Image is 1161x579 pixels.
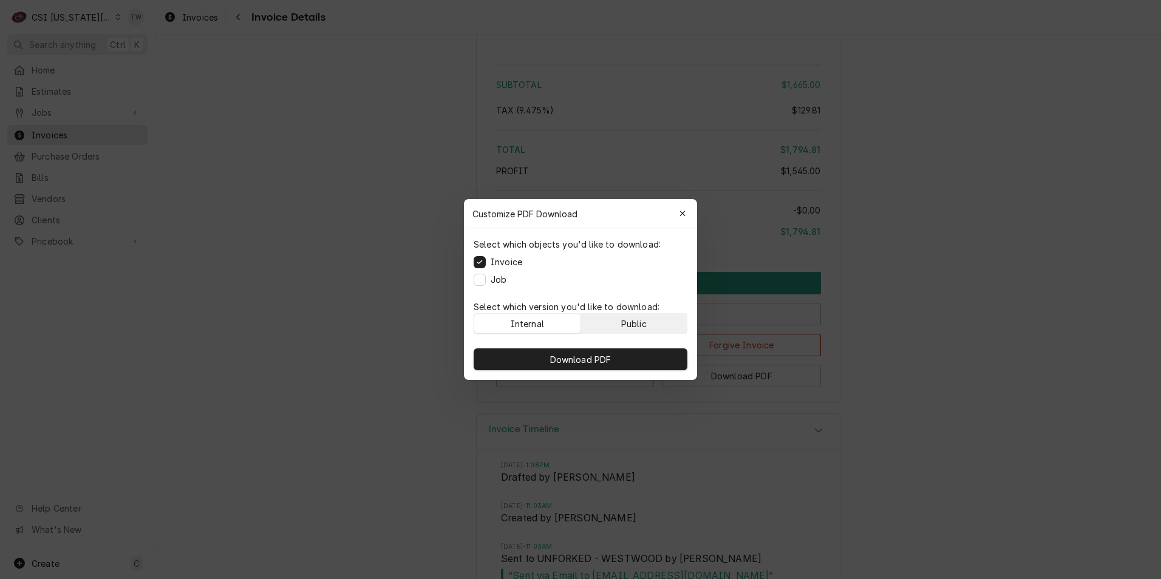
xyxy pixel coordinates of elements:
[474,348,687,370] button: Download PDF
[464,199,697,228] div: Customize PDF Download
[511,317,544,330] div: Internal
[474,238,661,251] p: Select which objects you'd like to download:
[474,300,687,313] p: Select which version you'd like to download:
[491,256,522,268] label: Invoice
[548,353,614,366] span: Download PDF
[621,317,647,330] div: Public
[491,273,506,286] label: Job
